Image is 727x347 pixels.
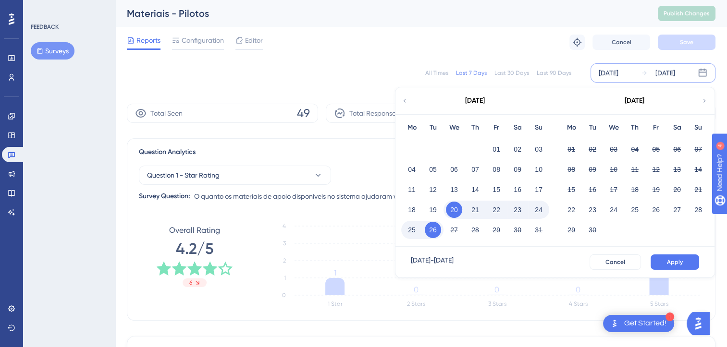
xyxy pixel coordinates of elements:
button: 07 [467,161,483,178]
span: Cancel [605,258,625,266]
span: 6 [189,279,192,287]
tspan: 0 [494,285,499,294]
button: 27 [446,222,462,238]
div: [DATE] [625,95,644,107]
button: 06 [446,161,462,178]
tspan: 3 [283,240,286,247]
div: Last 30 Days [494,69,529,77]
div: [DATE] [599,67,618,79]
text: 4 Stars [569,300,588,307]
tspan: 0 [414,285,419,294]
button: 24 [530,202,547,218]
div: Materiais - Pilotos [127,7,634,20]
button: 20 [446,202,462,218]
div: Mo [561,122,582,133]
span: Reports [136,35,160,46]
button: 24 [605,202,622,218]
div: Sa [507,122,528,133]
button: 09 [509,161,526,178]
button: 12 [425,181,441,198]
button: 05 [648,141,664,157]
div: Get Started! [624,318,666,329]
button: 22 [488,202,505,218]
button: 21 [467,202,483,218]
button: 02 [509,141,526,157]
div: Tu [422,122,444,133]
button: 29 [488,222,505,238]
button: 08 [563,161,579,178]
button: 29 [563,222,579,238]
button: 10 [605,161,622,178]
button: 30 [509,222,526,238]
span: 49 [297,106,310,121]
span: Overall Rating [169,225,220,236]
div: Su [688,122,709,133]
button: Cancel [592,35,650,50]
div: [DATE] - [DATE] [411,254,454,270]
button: 18 [404,202,420,218]
button: 04 [627,141,643,157]
tspan: 0 [576,285,580,294]
span: Editor [245,35,263,46]
button: 13 [446,181,462,198]
span: O quanto os materiais de apoio disponíveis no sistema ajudaram você a entender e utilizar melhor ... [194,191,529,202]
button: 05 [425,161,441,178]
text: 1 Star [328,300,343,307]
span: Apply [667,258,683,266]
button: 14 [690,161,706,178]
button: 15 [563,181,579,198]
div: FEEDBACK [31,23,59,31]
text: 3 Stars [488,300,506,307]
button: Apply [651,254,699,270]
tspan: 2 [283,257,286,264]
button: 23 [584,202,601,218]
span: Cancel [612,38,631,46]
button: 14 [467,181,483,198]
button: 01 [563,141,579,157]
div: Th [465,122,486,133]
text: 2 Stars [407,300,425,307]
button: 22 [563,202,579,218]
button: 04 [404,161,420,178]
button: 23 [509,202,526,218]
button: 12 [648,161,664,178]
div: Sa [666,122,688,133]
div: Mo [401,122,422,133]
div: Tu [582,122,603,133]
button: 11 [627,161,643,178]
span: 4.2/5 [176,238,213,259]
tspan: 1 [284,275,286,281]
button: 17 [530,181,547,198]
button: 25 [627,202,643,218]
div: Last 90 Days [537,69,571,77]
div: Survey Question: [139,191,190,202]
button: 26 [648,202,664,218]
button: 27 [669,202,685,218]
button: Publish Changes [658,6,715,21]
button: 13 [669,161,685,178]
div: Su [528,122,549,133]
button: 17 [605,181,622,198]
button: 10 [530,161,547,178]
span: Need Help? [23,2,60,14]
div: We [444,122,465,133]
span: Configuration [182,35,224,46]
div: Th [624,122,645,133]
div: Open Get Started! checklist, remaining modules: 1 [603,315,674,332]
div: All Times [425,69,448,77]
div: 1 [665,312,674,321]
button: 09 [584,161,601,178]
span: Total Seen [150,108,183,119]
button: 18 [627,181,643,198]
text: 5 Stars [650,300,668,307]
button: Save [658,35,715,50]
button: 31 [530,222,547,238]
button: 08 [488,161,505,178]
button: 11 [404,181,420,198]
button: 15 [488,181,505,198]
iframe: UserGuiding AI Assistant Launcher [687,309,715,338]
button: 25 [404,222,420,238]
span: Save [680,38,693,46]
tspan: 1 [334,268,336,277]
